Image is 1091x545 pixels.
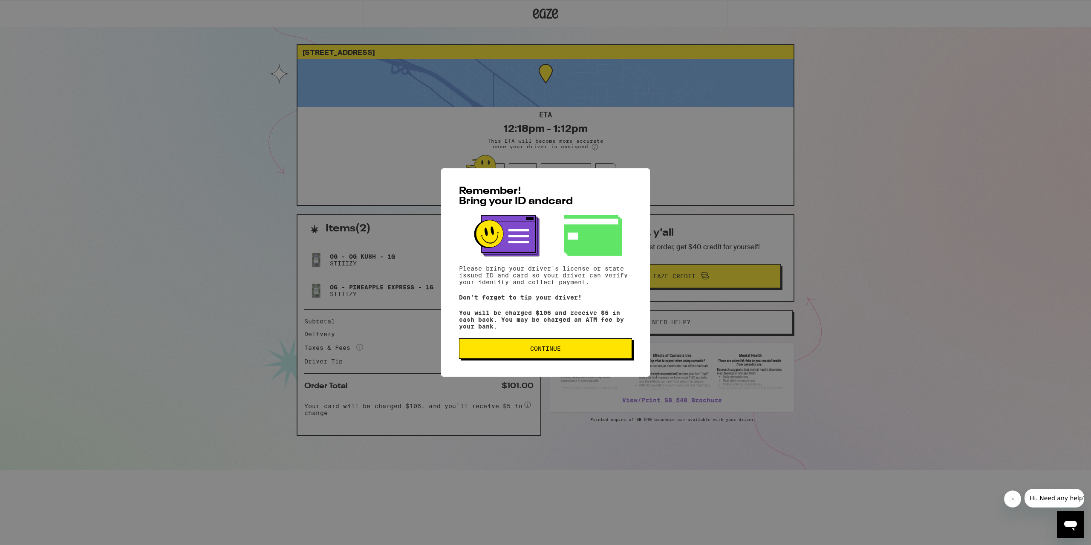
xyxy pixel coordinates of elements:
[459,294,632,301] p: Don't forget to tip your driver!
[1057,511,1084,538] iframe: Button to launch messaging window
[1025,489,1084,508] iframe: Message from company
[1004,490,1021,508] iframe: Close message
[530,346,561,352] span: Continue
[459,309,632,330] p: You will be charged $106 and receive $5 in cash back. You may be charged an ATM fee by your bank.
[5,6,61,13] span: Hi. Need any help?
[459,186,573,207] span: Remember! Bring your ID and card
[459,338,632,359] button: Continue
[459,265,632,285] p: Please bring your driver's license or state issued ID and card so your driver can verify your ide...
